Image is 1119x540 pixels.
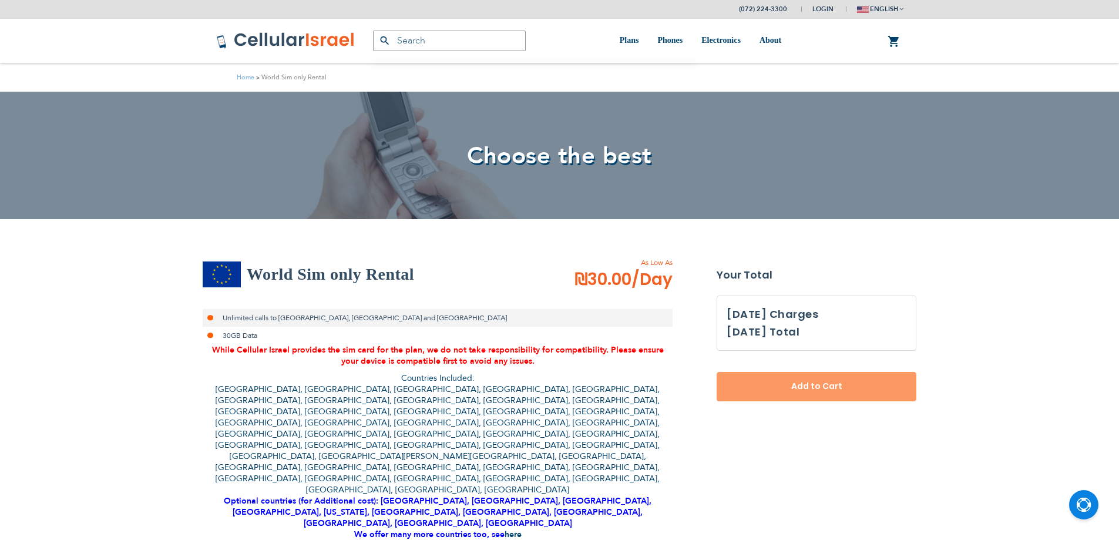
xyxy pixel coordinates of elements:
[505,529,522,540] a: here
[574,268,673,291] span: ₪30.00
[254,72,327,83] li: World Sim only Rental
[212,344,664,367] span: While Cellular Israel provides the sim card for the plan, we do not take responsibility for compa...
[620,19,639,63] a: Plans
[247,263,414,286] h2: World Sim only Rental
[657,36,683,45] span: Phones
[701,36,741,45] span: Electronics
[760,36,781,45] span: About
[739,5,787,14] a: (072) 224-3300
[657,19,683,63] a: Phones
[203,261,241,287] img: World Sim only Rental
[631,268,673,291] span: /Day
[203,373,673,540] p: Countries Included: [GEOGRAPHIC_DATA], [GEOGRAPHIC_DATA], [GEOGRAPHIC_DATA], [GEOGRAPHIC_DATA], [...
[203,327,673,344] li: 30GB Data
[857,6,869,13] img: english
[373,31,526,51] input: Search
[727,323,799,341] h3: [DATE] Total
[812,5,834,14] span: Login
[203,309,673,327] li: Unlimited calls to [GEOGRAPHIC_DATA], [GEOGRAPHIC_DATA] and [GEOGRAPHIC_DATA]
[216,32,355,49] img: Cellular Israel Logo
[467,140,652,172] span: Choose the best
[857,1,903,18] button: english
[760,19,781,63] a: About
[727,306,906,323] h3: [DATE] Charges
[701,19,741,63] a: Electronics
[237,73,254,82] a: Home
[620,36,639,45] span: Plans
[543,257,673,268] span: As Low As
[717,266,916,284] strong: Your Total
[224,495,651,540] strong: Optional countries (for Additional cost): [GEOGRAPHIC_DATA], [GEOGRAPHIC_DATA], [GEOGRAPHIC_DATA]...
